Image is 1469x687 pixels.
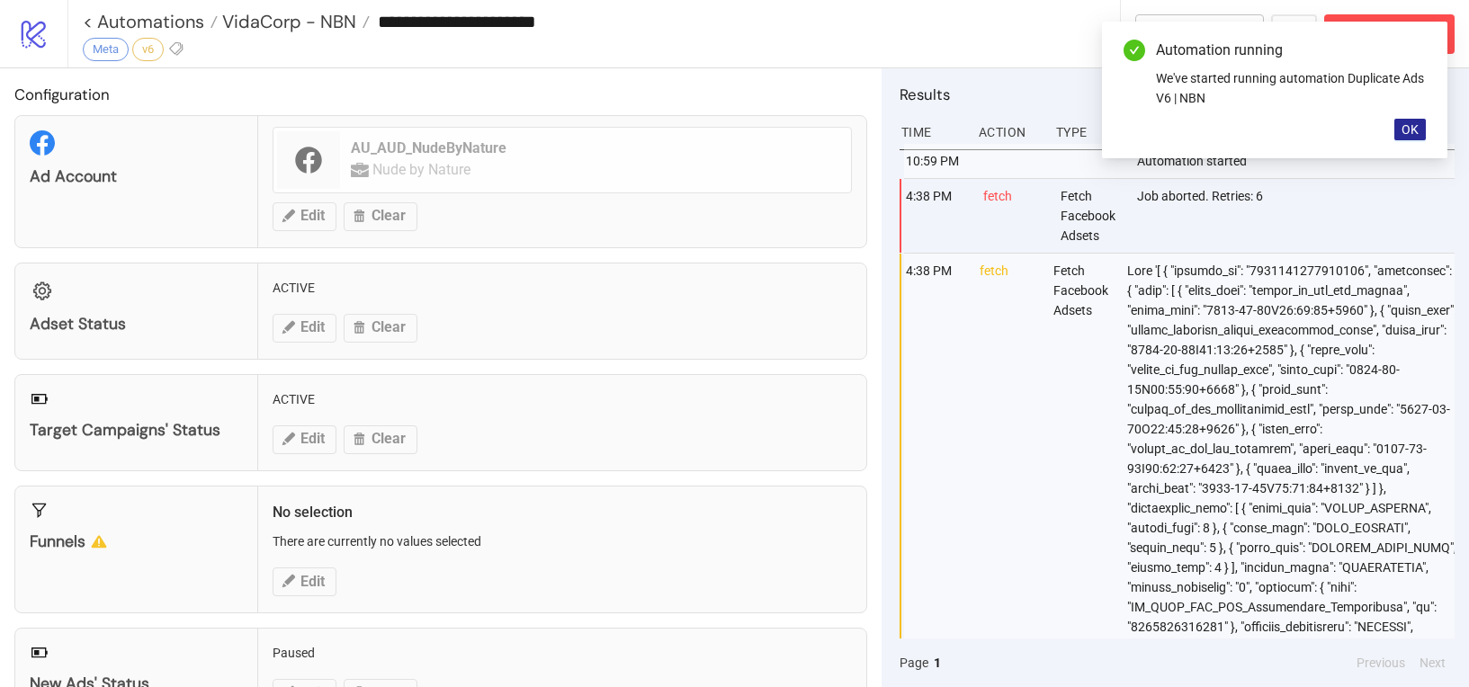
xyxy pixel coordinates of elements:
[900,115,964,149] div: Time
[218,13,370,31] a: VidaCorp - NBN
[218,10,356,33] span: VidaCorp - NBN
[1135,14,1265,54] button: To Builder
[904,144,969,178] div: 10:59 PM
[1271,14,1317,54] button: ...
[1414,653,1451,673] button: Next
[1156,68,1426,108] div: We've started running automation Duplicate Ads V6 | NBN
[83,38,129,61] div: Meta
[1124,40,1145,61] span: check-circle
[83,13,218,31] a: < Automations
[1135,179,1459,253] div: Job aborted. Retries: 6
[904,179,969,253] div: 4:38 PM
[981,179,1046,253] div: fetch
[1394,119,1426,140] button: OK
[977,115,1042,149] div: Action
[1324,14,1455,54] button: Abort Run
[1059,179,1124,253] div: Fetch Facebook Adsets
[1054,115,1119,149] div: Type
[132,38,164,61] div: v6
[928,653,946,673] button: 1
[900,653,928,673] span: Page
[1351,653,1411,673] button: Previous
[900,83,1455,106] h2: Results
[1156,40,1426,61] div: Automation running
[1402,122,1419,137] span: OK
[14,83,867,106] h2: Configuration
